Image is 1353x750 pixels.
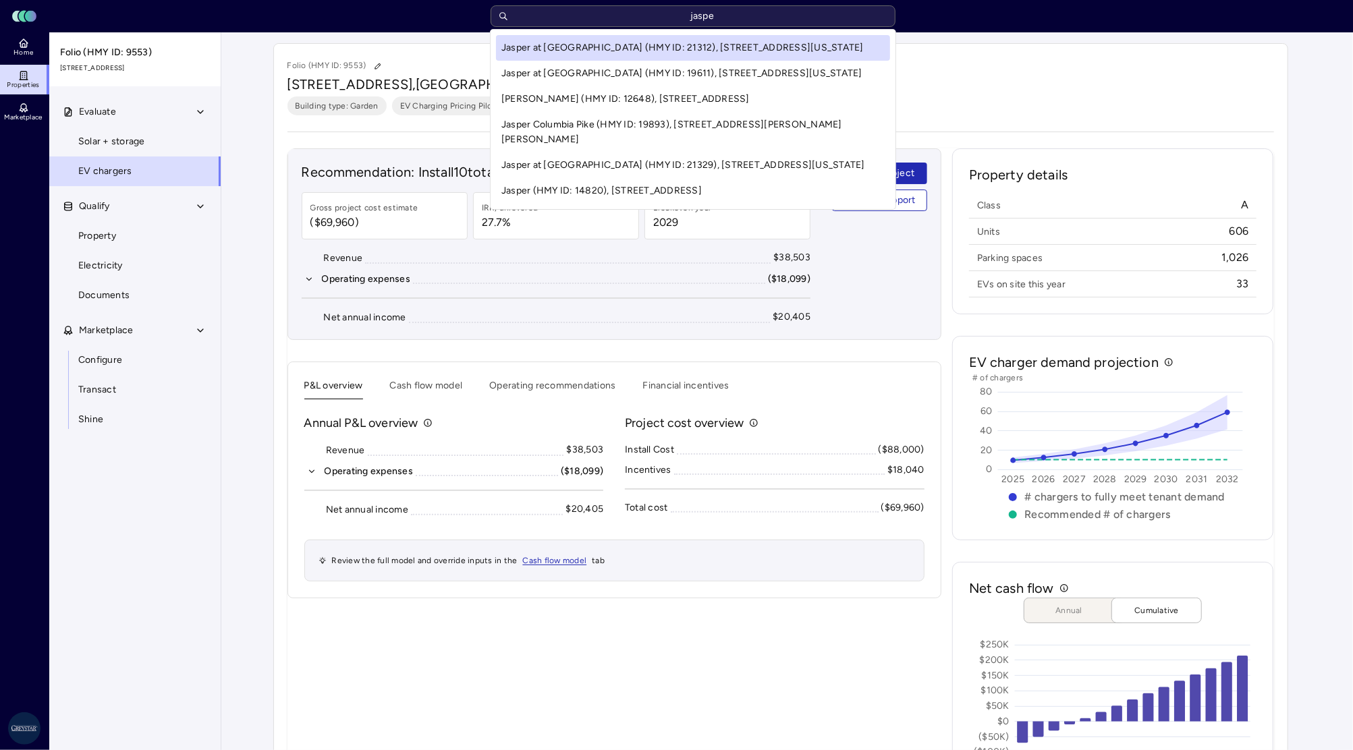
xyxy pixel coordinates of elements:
[496,86,890,112] a: [PERSON_NAME] (HMY ID: 12648), [STREET_ADDRESS]
[496,152,890,178] a: Jasper at [GEOGRAPHIC_DATA] (HMY ID: 21329), [STREET_ADDRESS][US_STATE]
[496,112,890,152] a: Jasper Columbia Pike (HMY ID: 19893), [STREET_ADDRESS][PERSON_NAME][PERSON_NAME]
[496,35,890,61] a: Jasper at [GEOGRAPHIC_DATA] (HMY ID: 21312), [STREET_ADDRESS][US_STATE]
[496,61,890,86] a: Jasper at [GEOGRAPHIC_DATA] (HMY ID: 19611), [STREET_ADDRESS][US_STATE]
[496,178,890,204] a: Jasper (HMY ID: 14820), [STREET_ADDRESS]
